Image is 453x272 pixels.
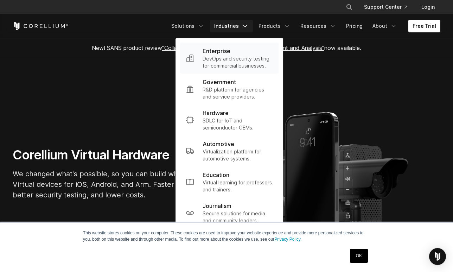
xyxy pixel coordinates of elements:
p: DevOps and security testing for commercial businesses. [203,55,273,69]
a: Support Center [358,1,413,13]
a: "Collaborative Mobile App Security Development and Analysis" [162,44,324,51]
div: Open Intercom Messenger [429,248,446,265]
p: Secure solutions for media and community leaders. [203,210,273,224]
a: Pricing [342,20,367,32]
a: Login [416,1,440,13]
a: Industries [210,20,253,32]
a: Journalism Secure solutions for media and community leaders. [180,197,279,228]
a: Products [254,20,295,32]
a: Resources [296,20,340,32]
p: Enterprise [203,47,230,55]
a: Automotive Virtualization platform for automotive systems. [180,135,279,166]
a: Corellium Home [13,22,69,30]
a: About [368,20,401,32]
a: Privacy Policy. [274,237,301,242]
p: Virtual learning for professors and trainers. [203,179,273,193]
p: Hardware [203,109,229,117]
p: Journalism [203,202,231,210]
p: This website stores cookies on your computer. These cookies are used to improve your website expe... [83,230,370,242]
p: R&D platform for agencies and service providers. [203,86,273,100]
a: Hardware SDLC for IoT and semiconductor OEMs. [180,105,279,135]
a: Education Virtual learning for professors and trainers. [180,166,279,197]
div: Navigation Menu [167,20,440,32]
button: Search [343,1,356,13]
p: Education [203,171,229,179]
h1: Corellium Virtual Hardware [13,147,224,163]
a: OK [350,249,368,263]
p: Automotive [203,140,234,148]
div: Navigation Menu [337,1,440,13]
p: Government [203,78,236,86]
a: Solutions [167,20,209,32]
p: SDLC for IoT and semiconductor OEMs. [203,117,273,131]
a: Government R&D platform for agencies and service providers. [180,74,279,105]
p: We changed what's possible, so you can build what's next. Virtual devices for iOS, Android, and A... [13,169,224,200]
p: Virtualization platform for automotive systems. [203,148,273,162]
a: Free Trial [408,20,440,32]
span: New! SANS product review now available. [92,44,361,51]
a: Enterprise DevOps and security testing for commercial businesses. [180,43,279,74]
